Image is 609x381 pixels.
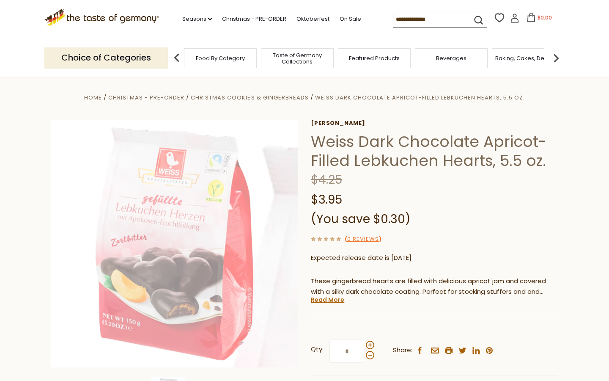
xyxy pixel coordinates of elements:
[311,191,342,208] span: $3.95
[521,13,557,25] button: $0.00
[311,344,324,355] strong: Qty:
[311,211,411,227] span: (You save $0.30)
[538,14,552,21] span: $0.00
[296,14,329,24] a: Oktoberfest
[51,120,298,367] img: Weiss Apricot Filled Lebkuchen Herzen in Dark Chocolate
[84,94,102,102] a: Home
[349,55,400,61] a: Featured Products
[263,52,331,65] a: Taste of Germany Collections
[436,55,466,61] a: Beverages
[182,14,212,24] a: Seasons
[311,171,342,188] span: $4.25
[329,340,364,363] input: Qty:
[168,50,185,66] img: previous arrow
[222,14,286,24] a: Christmas - PRE-ORDER
[44,47,168,68] p: Choice of Categories
[196,55,245,61] a: Food By Category
[340,14,361,24] a: On Sale
[345,235,381,243] span: ( )
[495,55,561,61] a: Baking, Cakes, Desserts
[191,94,308,102] a: Christmas Cookies & Gingerbreads
[311,253,558,263] p: Expected release date is [DATE]
[548,50,565,66] img: next arrow
[393,345,412,356] span: Share:
[315,94,525,102] a: Weiss Dark Chocolate Apricot-Filled Lebkuchen Hearts, 5.5 oz.
[311,120,558,127] a: [PERSON_NAME]
[311,276,558,297] p: These gingerbread hearts are filled with delicious apricot jam and covered with a silky dark choc...
[311,295,344,304] a: Read More
[108,94,184,102] a: Christmas - PRE-ORDER
[347,235,379,244] a: 0 Reviews
[311,132,558,170] h1: Weiss Dark Chocolate Apricot-Filled Lebkuchen Hearts, 5.5 oz.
